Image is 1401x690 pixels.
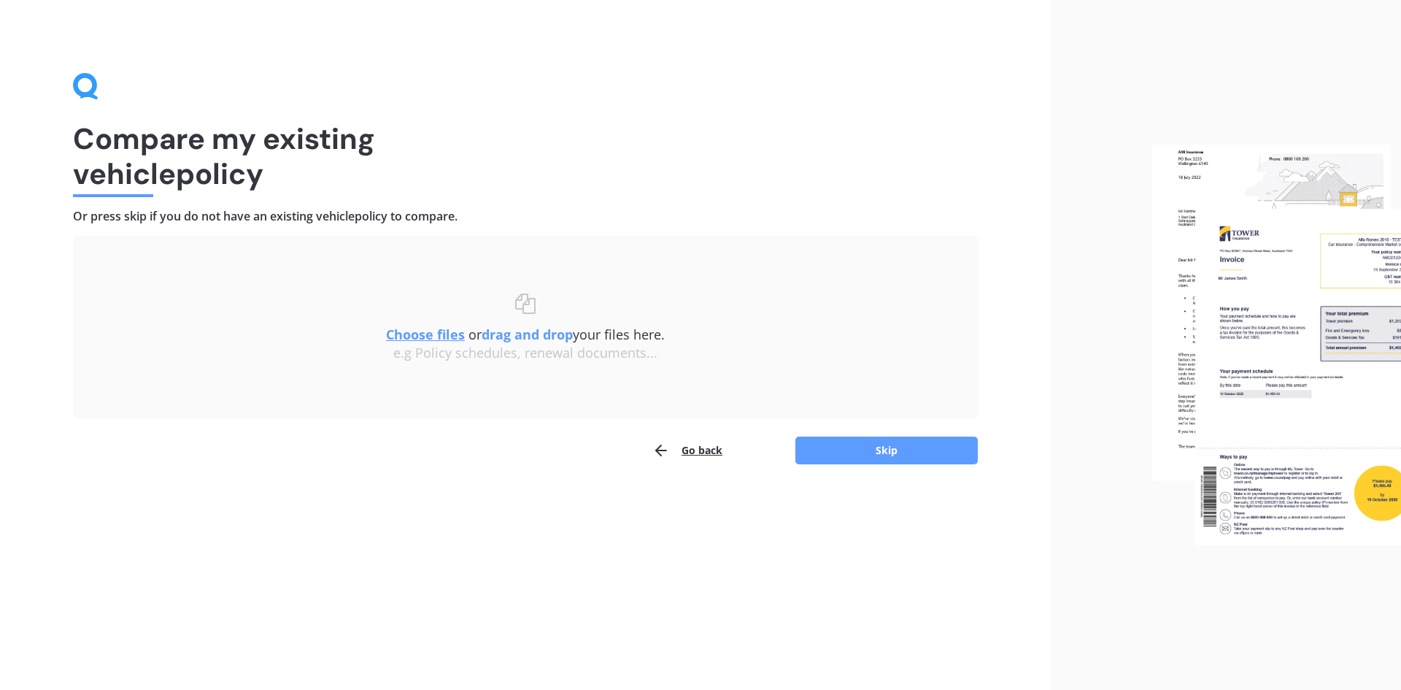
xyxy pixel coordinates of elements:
[102,345,949,361] div: e.g Policy schedules, renewal documents...
[386,326,665,343] span: or your files here.
[73,209,978,224] h4: Or press skip if you do not have an existing vehicle policy to compare.
[73,121,978,191] h1: Compare my existing vehicle policy
[1152,145,1401,546] img: files.webp
[795,437,978,464] button: Skip
[482,326,573,343] b: drag and drop
[652,436,722,465] button: Go back
[386,326,465,343] u: Choose files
